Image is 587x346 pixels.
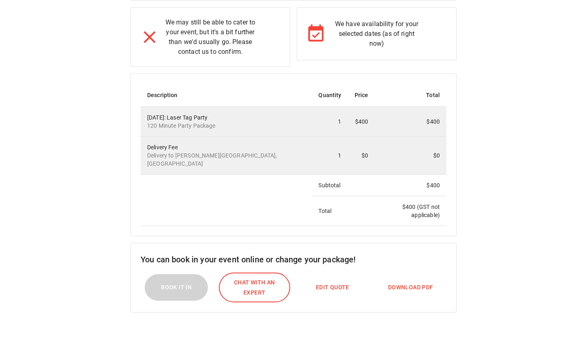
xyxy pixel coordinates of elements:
[375,84,446,107] th: Total
[141,253,446,266] h6: You can book in your event online or change your package!
[375,196,446,226] td: $ 400 (GST not applicable)
[375,136,446,174] td: $0
[388,282,433,293] span: Download PDF
[147,151,305,168] p: Delivery to [PERSON_NAME][GEOGRAPHIC_DATA], [GEOGRAPHIC_DATA]
[312,196,375,226] td: Total
[348,84,375,107] th: Price
[165,18,256,57] p: We may still be able to cater to your event, but it's a bit further than we'd usually go. Please ...
[375,174,446,196] td: $ 400
[145,274,208,301] button: Book it In
[141,84,312,107] th: Description
[308,278,357,297] button: Edit Quote
[312,136,348,174] td: 1
[348,136,375,174] td: $0
[228,277,282,297] span: Chat with an expert
[147,122,305,130] p: 120 Minute Party Package
[375,106,446,136] td: $400
[312,174,375,196] td: Subtotal
[147,113,305,130] div: [DATE]: Laser Tag Party
[219,273,291,302] button: Chat with an expert
[161,282,192,293] span: Book it In
[147,143,305,168] div: Delivery Fee
[316,282,349,293] span: Edit Quote
[312,106,348,136] td: 1
[312,84,348,107] th: Quantity
[380,278,441,297] button: Download PDF
[348,106,375,136] td: $400
[331,19,422,49] p: We have availability for your selected dates (as of right now)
